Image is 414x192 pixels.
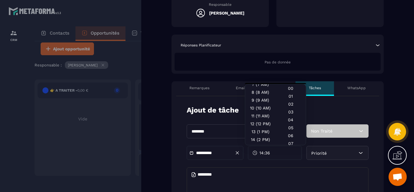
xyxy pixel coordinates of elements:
span: Pas de donnée [265,60,291,64]
div: 02 [275,100,306,108]
div: 10 (10 AM) [245,104,275,112]
div: 11 (11 AM) [245,112,275,120]
p: Ajout de tâche [187,105,239,115]
div: 12 (12 PM) [245,120,275,128]
div: 04 [275,116,306,124]
div: 7 (7 AM) [245,80,275,88]
div: 05 [275,124,306,132]
span: Priorité [311,151,327,156]
div: 06 [275,132,306,140]
p: Emails [236,86,248,90]
div: 9 (9 AM) [245,96,275,104]
div: 03 [275,108,306,116]
div: 14 (2 PM) [245,136,275,143]
span: Non Traité [311,129,332,133]
div: 00 [275,84,306,92]
div: 01 [275,92,306,100]
div: Ouvrir le chat [389,168,407,186]
div: 07 [275,140,306,147]
div: 8 (8 AM) [245,88,275,96]
p: WhatsApp [347,86,366,90]
p: Remarques [189,86,209,90]
div: 15 (3 PM) [245,143,275,151]
span: 14:36 [259,150,270,156]
p: Réponses Planificateur [181,43,221,48]
div: 13 (1 PM) [245,128,275,136]
p: Tâches [309,86,321,90]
